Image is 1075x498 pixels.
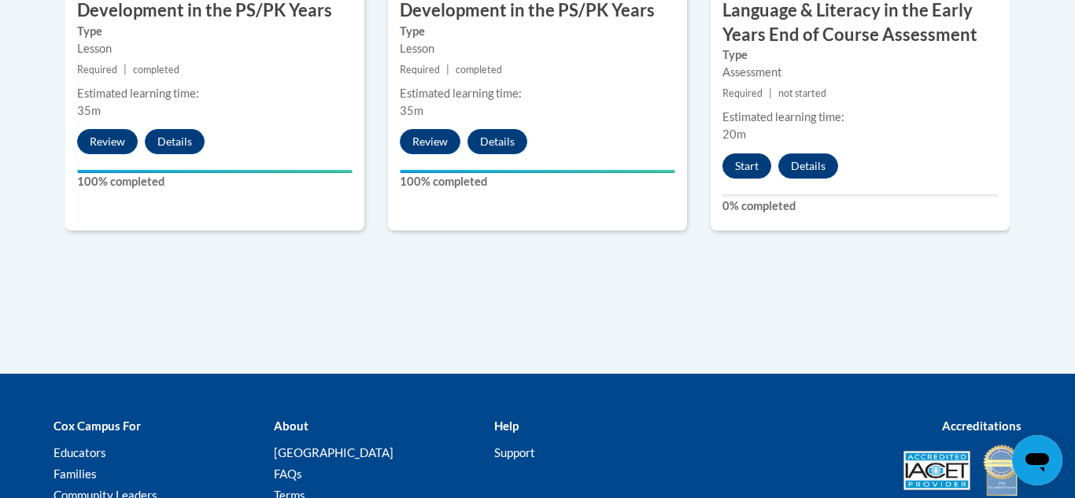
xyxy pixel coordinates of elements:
button: Review [77,129,138,154]
span: completed [133,64,179,76]
a: Support [494,445,535,459]
div: Lesson [77,40,353,57]
a: Educators [54,445,106,459]
div: Assessment [722,64,998,81]
b: Accreditations [942,419,1021,433]
button: Review [400,129,460,154]
span: Required [77,64,117,76]
span: 35m [77,104,101,117]
b: Cox Campus For [54,419,141,433]
img: Accredited IACET® Provider [903,451,970,490]
a: FAQs [274,467,302,481]
button: Details [467,129,527,154]
a: Families [54,467,97,481]
img: IDA® Accredited [982,443,1021,498]
div: Your progress [400,170,675,173]
span: 35m [400,104,423,117]
label: 100% completed [77,173,353,190]
div: Lesson [400,40,675,57]
span: Required [722,87,763,99]
label: Type [77,23,353,40]
span: completed [456,64,502,76]
span: not started [778,87,826,99]
a: [GEOGRAPHIC_DATA] [274,445,393,459]
label: 100% completed [400,173,675,190]
iframe: Button to launch messaging window [1012,435,1062,485]
span: 20m [722,127,746,141]
b: About [274,419,308,433]
button: Start [722,153,771,179]
label: 0% completed [722,197,998,215]
span: | [769,87,772,99]
span: Required [400,64,440,76]
label: Type [722,46,998,64]
b: Help [494,419,519,433]
span: | [446,64,449,76]
div: Estimated learning time: [722,109,998,126]
button: Details [145,129,205,154]
span: | [124,64,127,76]
div: Your progress [77,170,353,173]
div: Estimated learning time: [400,85,675,102]
label: Type [400,23,675,40]
button: Details [778,153,838,179]
div: Estimated learning time: [77,85,353,102]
